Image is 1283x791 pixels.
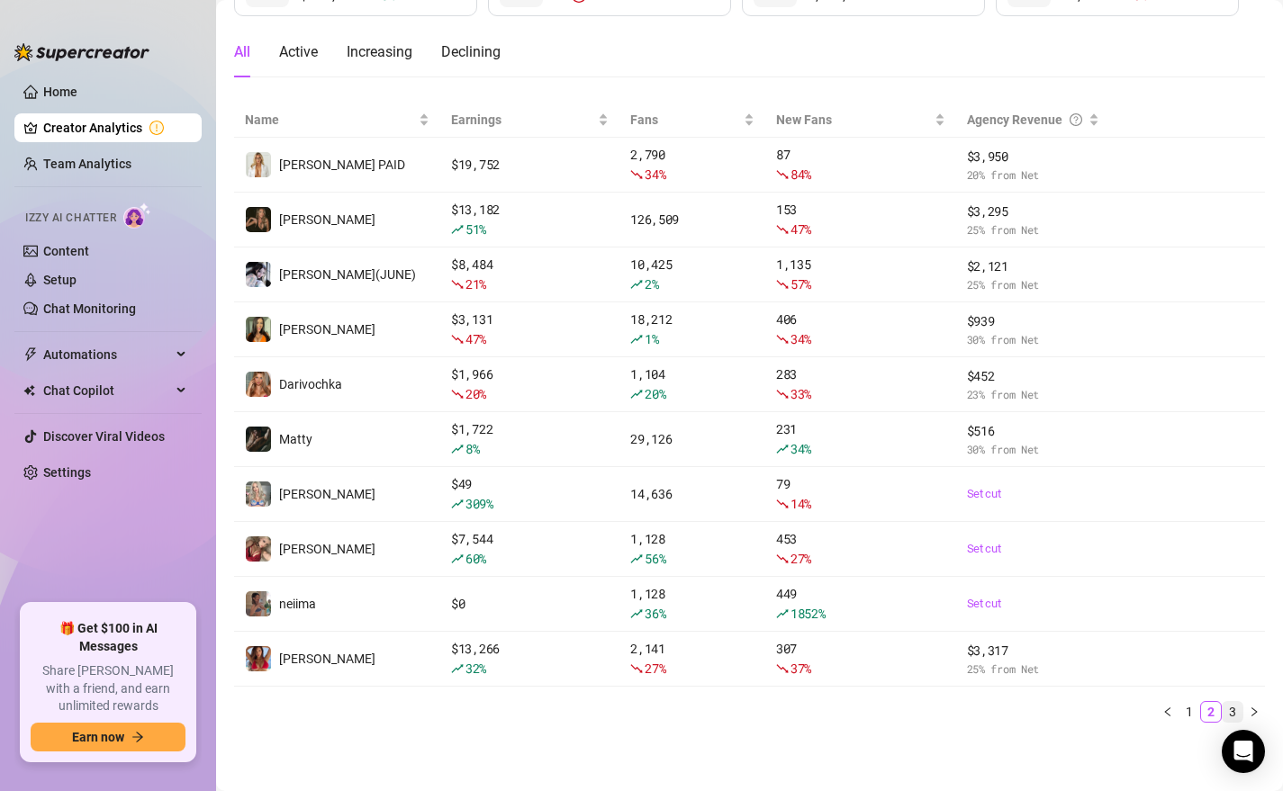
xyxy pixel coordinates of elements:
[967,421,1100,441] span: $ 516
[776,223,789,236] span: fall
[1249,706,1260,717] span: right
[451,498,464,510] span: rise
[791,220,811,238] span: 47 %
[123,202,151,229] img: AI Chatter
[967,595,1100,613] a: Set cut
[630,210,754,229] div: 126,509
[246,481,271,507] img: Elsa
[43,301,136,316] a: Chat Monitoring
[451,594,609,614] div: $ 0
[776,498,789,510] span: fall
[1162,706,1173,717] span: left
[246,536,271,562] img: Rachel
[465,495,493,512] span: 309 %
[630,278,643,291] span: rise
[246,317,271,342] img: Natalya
[31,662,185,715] span: Share [PERSON_NAME] with a friend, and earn unlimited rewards
[1200,701,1222,723] li: 2
[630,255,754,294] div: 10,425
[451,388,464,400] span: fall
[451,639,609,679] div: $ 13,266
[791,660,811,677] span: 37 %
[630,364,754,404] div: 1,104
[967,641,1100,661] span: $ 3,317
[246,646,271,671] img: Molly
[967,661,1100,678] span: 25 % from Net
[630,529,754,569] div: 1,128
[630,662,643,675] span: fall
[1179,701,1200,723] li: 1
[246,262,271,287] img: MAGGIE(JUNE)
[43,429,165,444] a: Discover Viral Videos
[1243,701,1265,723] li: Next Page
[31,723,185,751] button: Earn nowarrow-right
[967,311,1100,331] span: $ 939
[630,553,643,565] span: rise
[440,103,619,138] th: Earnings
[279,487,375,501] span: [PERSON_NAME]
[776,364,945,404] div: 283
[451,223,464,236] span: rise
[645,166,665,183] span: 34 %
[630,607,643,620] span: rise
[1157,701,1179,723] li: Previous Page
[776,474,945,514] div: 79
[43,376,171,405] span: Chat Copilot
[43,273,77,287] a: Setup
[776,255,945,294] div: 1,135
[1223,702,1242,722] a: 3
[630,110,740,130] span: Fans
[967,276,1100,293] span: 25 % from Net
[347,41,412,63] div: Increasing
[1243,701,1265,723] button: right
[645,660,665,677] span: 27 %
[43,340,171,369] span: Automations
[630,484,754,504] div: 14,636
[967,366,1100,386] span: $ 452
[279,41,318,63] div: Active
[279,322,375,337] span: [PERSON_NAME]
[967,221,1100,238] span: 25 % from Net
[451,310,609,349] div: $ 3,131
[776,607,789,620] span: rise
[776,310,945,349] div: 406
[465,220,486,238] span: 51 %
[776,333,789,346] span: fall
[43,85,77,99] a: Home
[1157,701,1179,723] button: left
[791,550,811,567] span: 27 %
[791,330,811,347] span: 34 %
[279,377,342,391] span: Darivochka
[31,620,185,655] span: 🎁 Get $100 in AI Messages
[645,550,665,567] span: 56 %
[967,166,1100,184] span: 20 % from Net
[14,43,149,61] img: logo-BBDzfeDw.svg
[645,330,658,347] span: 1 %
[279,542,375,556] span: [PERSON_NAME]
[246,207,271,232] img: KATIE
[630,145,754,184] div: 2,790
[967,256,1100,276] span: $ 2,121
[776,419,945,459] div: 231
[1070,110,1082,130] span: question-circle
[1179,702,1199,722] a: 1
[451,333,464,346] span: fall
[451,155,609,175] div: $ 19,752
[776,145,945,184] div: 87
[776,553,789,565] span: fall
[441,41,501,63] div: Declining
[1201,702,1221,722] a: 2
[630,639,754,679] div: 2,141
[619,103,765,138] th: Fans
[451,364,609,404] div: $ 1,966
[246,591,271,616] img: neiima
[645,275,658,292] span: 2 %
[465,550,486,567] span: 60 %
[776,168,789,181] span: fall
[72,730,124,744] span: Earn now
[451,419,609,459] div: $ 1,722
[967,110,1086,130] div: Agency Revenue
[279,652,375,666] span: [PERSON_NAME]
[246,372,271,397] img: Darivochka
[630,429,754,449] div: 29,126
